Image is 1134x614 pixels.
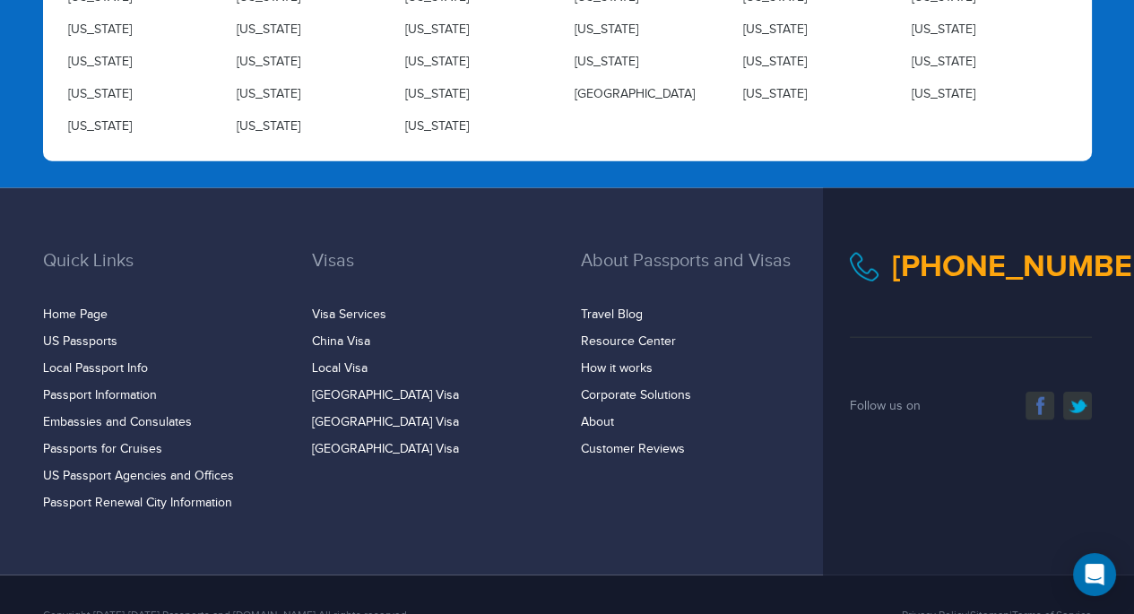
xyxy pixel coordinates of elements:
[237,87,300,101] a: [US_STATE]
[237,55,300,69] a: [US_STATE]
[312,442,459,456] a: [GEOGRAPHIC_DATA] Visa
[581,388,691,402] a: Corporate Solutions
[405,87,469,101] a: [US_STATE]
[237,22,300,37] a: [US_STATE]
[581,415,614,429] a: About
[43,415,192,429] a: Embassies and Consulates
[43,496,232,510] a: Passport Renewal City Information
[405,119,469,134] a: [US_STATE]
[912,55,975,69] a: [US_STATE]
[68,22,132,37] a: [US_STATE]
[743,55,807,69] a: [US_STATE]
[581,361,653,376] a: How it works
[43,388,157,402] a: Passport Information
[43,361,148,376] a: Local Passport Info
[743,87,807,101] a: [US_STATE]
[68,55,132,69] a: [US_STATE]
[405,55,469,69] a: [US_STATE]
[574,22,637,37] a: [US_STATE]
[237,119,300,134] a: [US_STATE]
[312,361,368,376] a: Local Visa
[1026,392,1054,420] a: facebook
[405,22,469,37] a: [US_STATE]
[912,22,975,37] a: [US_STATE]
[43,251,285,298] h3: Quick Links
[1063,392,1092,420] a: twitter
[312,251,554,298] h3: Visas
[912,87,975,101] a: [US_STATE]
[574,55,637,69] a: [US_STATE]
[68,87,132,101] a: [US_STATE]
[850,399,921,413] span: Follow us on
[581,334,676,349] a: Resource Center
[312,334,370,349] a: China Visa
[574,87,694,101] a: [GEOGRAPHIC_DATA]
[312,415,459,429] a: [GEOGRAPHIC_DATA] Visa
[1073,553,1116,596] div: Open Intercom Messenger
[581,251,823,298] h3: About Passports and Visas
[581,442,685,456] a: Customer Reviews
[581,307,643,322] a: Travel Blog
[743,22,807,37] a: [US_STATE]
[68,119,132,134] a: [US_STATE]
[43,334,117,349] a: US Passports
[312,307,386,322] a: Visa Services
[43,442,162,456] a: Passports for Cruises
[312,388,459,402] a: [GEOGRAPHIC_DATA] Visa
[43,469,234,483] a: US Passport Agencies and Offices
[43,307,108,322] a: Home Page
